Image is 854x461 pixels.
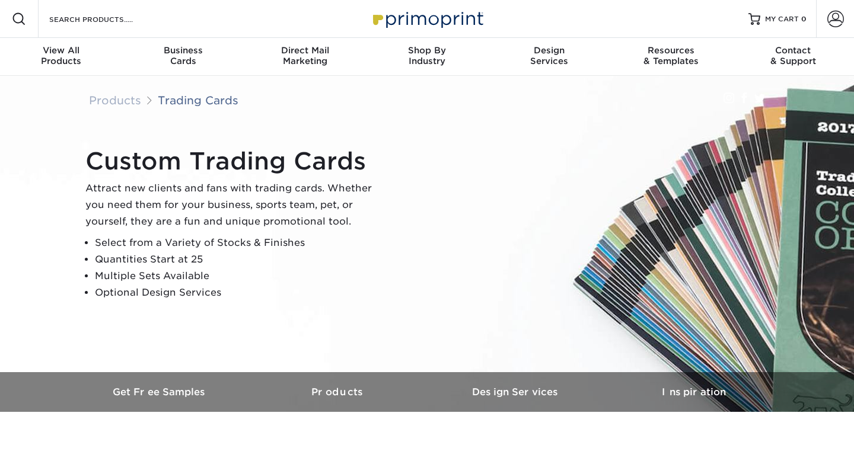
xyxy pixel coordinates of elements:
[95,251,382,268] li: Quantities Start at 25
[244,38,366,76] a: Direct MailMarketing
[122,45,244,66] div: Cards
[244,45,366,56] span: Direct Mail
[249,372,427,412] a: Products
[368,6,486,31] img: Primoprint
[427,372,605,412] a: Design Services
[48,12,164,26] input: SEARCH PRODUCTS.....
[765,14,799,24] span: MY CART
[610,45,732,66] div: & Templates
[366,38,488,76] a: Shop ByIndustry
[488,38,610,76] a: DesignServices
[95,235,382,251] li: Select from a Variety of Stocks & Finishes
[85,180,382,230] p: Attract new clients and fans with trading cards. Whether you need them for your business, sports ...
[122,45,244,56] span: Business
[89,94,141,107] a: Products
[244,45,366,66] div: Marketing
[801,15,807,23] span: 0
[610,45,732,56] span: Resources
[488,45,610,56] span: Design
[249,386,427,398] h3: Products
[95,284,382,301] li: Optional Design Services
[71,372,249,412] a: Get Free Samples
[366,45,488,56] span: Shop By
[95,268,382,284] li: Multiple Sets Available
[732,45,854,56] span: Contact
[366,45,488,66] div: Industry
[85,147,382,175] h1: Custom Trading Cards
[732,45,854,66] div: & Support
[732,38,854,76] a: Contact& Support
[605,372,783,412] a: Inspiration
[605,386,783,398] h3: Inspiration
[427,386,605,398] h3: Design Services
[122,38,244,76] a: BusinessCards
[488,45,610,66] div: Services
[610,38,732,76] a: Resources& Templates
[71,386,249,398] h3: Get Free Samples
[158,94,238,107] a: Trading Cards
